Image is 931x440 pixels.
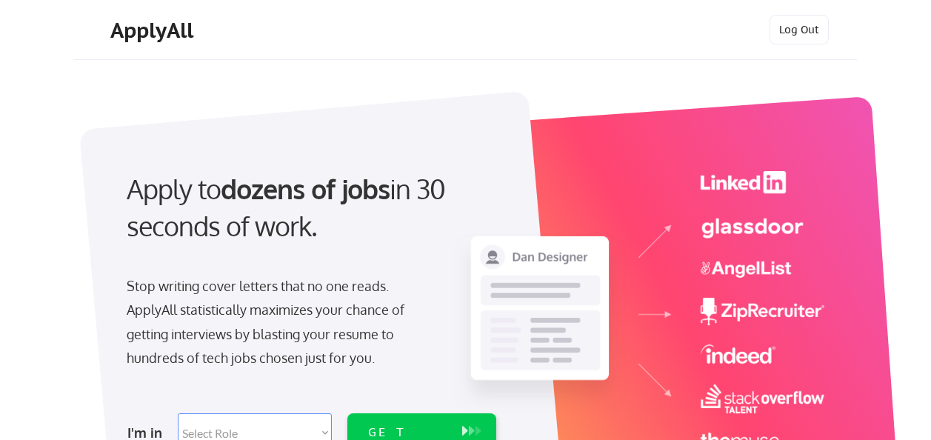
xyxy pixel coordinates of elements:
strong: dozens of jobs [221,172,390,205]
button: Log Out [770,15,829,44]
div: ApplyAll [110,18,198,43]
div: Stop writing cover letters that no one reads. ApplyAll statistically maximizes your chance of get... [127,274,431,370]
div: Apply to in 30 seconds of work. [127,170,490,245]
